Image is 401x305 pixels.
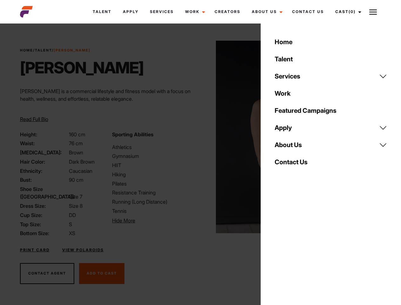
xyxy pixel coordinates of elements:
[271,33,391,51] a: Home
[112,207,197,215] li: Tennis
[69,221,72,227] span: S
[271,136,391,153] a: About Us
[117,3,144,20] a: Apply
[20,48,90,53] span: / /
[20,158,68,166] span: Hair Color:
[286,3,330,20] a: Contact Us
[20,48,33,52] a: Home
[20,176,68,184] span: Bust:
[20,108,197,131] p: Through her modeling and wellness brand, HEAL, she inspires others on their wellness journeys—cha...
[20,116,48,122] span: Read Full Bio
[20,185,68,200] span: Shoe Size ([GEOGRAPHIC_DATA]):
[112,217,135,224] span: Hide More
[69,131,85,138] span: 160 cm
[87,271,117,275] span: Add To Cast
[209,3,246,20] a: Creators
[69,203,83,209] span: Size 8
[79,263,124,284] button: Add To Cast
[112,143,197,151] li: Athletics
[69,159,95,165] span: Dark Brown
[20,139,68,147] span: Waist:
[112,131,153,138] strong: Sporting Abilities
[20,5,33,18] img: cropped-aefm-brand-fav-22-square.png
[69,149,83,156] span: Brown
[112,198,197,206] li: Running (Long Distance)
[69,230,75,236] span: XS
[112,180,197,187] li: Pilates
[20,131,68,138] span: Height:
[271,153,391,171] a: Contact Us
[144,3,179,20] a: Services
[62,247,104,253] a: View Polaroids
[20,229,68,237] span: Bottom Size:
[20,220,68,228] span: Top Size:
[87,3,117,20] a: Talent
[20,167,68,175] span: Ethnicity:
[271,102,391,119] a: Featured Campaigns
[20,87,197,103] p: [PERSON_NAME] is a commercial lifestyle and fitness model with a focus on health, wellness, and e...
[54,48,90,52] strong: [PERSON_NAME]
[271,85,391,102] a: Work
[69,212,76,218] span: DD
[69,140,83,146] span: 76 cm
[369,8,377,16] img: Burger icon
[349,9,356,14] span: (0)
[69,168,92,174] span: Caucasian
[20,149,68,156] span: [MEDICAL_DATA]:
[271,68,391,85] a: Services
[112,161,197,169] li: HIIT
[69,193,82,200] span: Size 7
[112,152,197,160] li: Gymnasium
[20,247,50,253] a: Print Card
[271,51,391,68] a: Talent
[20,202,68,210] span: Dress Size:
[246,3,286,20] a: About Us
[330,3,365,20] a: Cast(0)
[112,189,197,196] li: Resistance Training
[112,171,197,178] li: Hiking
[20,263,74,284] button: Contact Agent
[179,3,209,20] a: Work
[69,177,84,183] span: 90 cm
[20,115,48,123] button: Read Full Bio
[20,58,144,77] h1: [PERSON_NAME]
[20,211,68,219] span: Cup Size:
[271,119,391,136] a: Apply
[35,48,52,52] a: Talent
